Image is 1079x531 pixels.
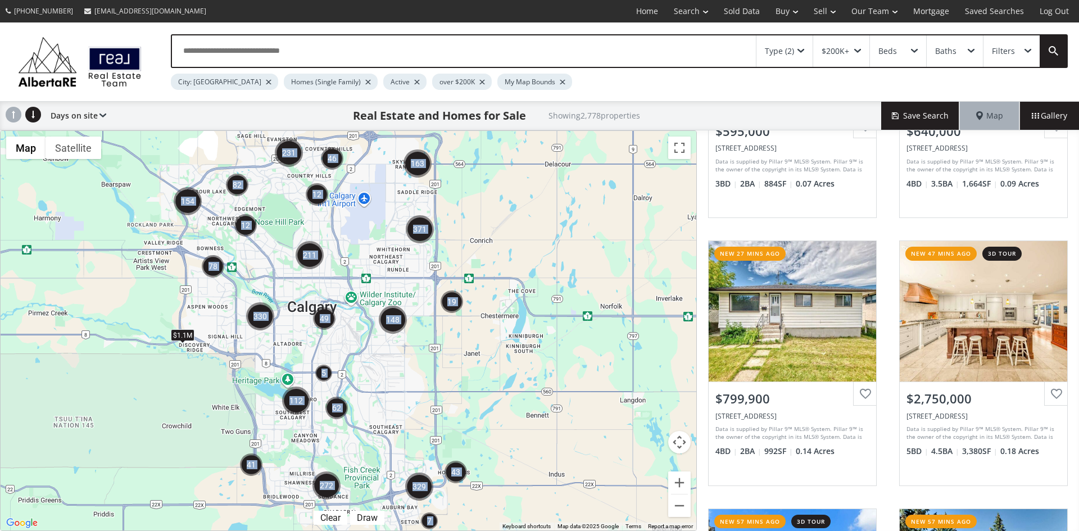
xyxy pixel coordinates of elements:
[314,512,347,523] div: Click to clear.
[878,47,897,55] div: Beds
[668,494,691,517] button: Zoom out
[240,453,262,476] div: 41
[350,512,384,523] div: Click to draw.
[765,47,794,55] div: Type (2)
[648,523,693,529] a: Report a map error
[353,108,526,124] h1: Real Estate and Homes for Sale
[234,214,257,237] div: 12
[888,229,1079,497] a: new 47 mins ago3d tour$2,750,000[STREET_ADDRESS]Data is supplied by Pillar 9™ MLS® System. Pillar...
[1032,110,1067,121] span: Gallery
[796,446,835,457] span: 0.14 Acres
[715,157,867,174] div: Data is supplied by Pillar 9™ MLS® System. Pillar 9™ is the owner of the copyright in its MLS® Sy...
[406,215,434,243] div: 371
[318,512,343,523] div: Clear
[315,365,332,382] div: 5
[764,178,793,189] span: 884 SF
[668,137,691,159] button: Toggle fullscreen view
[764,446,793,457] span: 992 SF
[226,174,248,196] div: 82
[1019,102,1079,130] div: Gallery
[906,178,928,189] span: 4 BD
[94,6,206,16] span: [EMAIL_ADDRESS][DOMAIN_NAME]
[46,137,101,159] button: Show satellite imagery
[379,306,407,334] div: 148
[432,74,492,90] div: over $200K
[740,178,761,189] span: 2 BA
[906,411,1060,421] div: 2716 Carleton Street SW, Calgary, AB T2T 3K9
[881,102,960,130] button: Save Search
[715,143,869,153] div: 102 Sunbank Way SE, Calgary, AB t2x2b8
[405,473,433,501] div: 329
[354,512,380,523] div: Draw
[1000,446,1039,457] span: 0.18 Acres
[3,516,40,530] img: Google
[906,446,928,457] span: 5 BD
[313,307,336,330] div: 49
[404,149,432,178] div: 163
[931,178,959,189] span: 3.5 BA
[312,471,341,500] div: 272
[625,523,641,529] a: Terms
[715,411,869,421] div: 2809 38 Street SW, Calgary, AB T3E 3G1
[202,255,224,278] div: 78
[79,1,212,21] a: [EMAIL_ADDRESS][DOMAIN_NAME]
[668,471,691,494] button: Zoom in
[284,74,378,90] div: Homes (Single Family)
[931,446,959,457] span: 4.5 BA
[960,102,1019,130] div: Map
[715,390,869,407] div: $799,900
[697,229,888,497] a: new 27 mins ago$799,900[STREET_ADDRESS]Data is supplied by Pillar 9™ MLS® System. Pillar 9™ is th...
[246,302,274,330] div: 330
[906,390,1060,407] div: $2,750,000
[421,512,438,529] div: 7
[906,157,1058,174] div: Data is supplied by Pillar 9™ MLS® System. Pillar 9™ is the owner of the copyright in its MLS® Sy...
[497,74,572,90] div: My Map Bounds
[715,425,867,442] div: Data is supplied by Pillar 9™ MLS® System. Pillar 9™ is the owner of the copyright in its MLS® Sy...
[906,143,1060,153] div: 470 Elgin Way SE, Calgary, AB T2Z3Y6
[962,178,998,189] span: 1,664 SF
[383,74,427,90] div: Active
[548,111,640,120] h2: Showing 2,778 properties
[321,147,343,170] div: 46
[174,187,202,215] div: 154
[3,516,40,530] a: Open this area in Google Maps (opens a new window)
[906,122,1060,140] div: $640,000
[962,446,998,457] span: 3,380 SF
[1000,178,1039,189] span: 0.09 Acres
[906,425,1058,442] div: Data is supplied by Pillar 9™ MLS® System. Pillar 9™ is the owner of the copyright in its MLS® Sy...
[12,34,147,90] img: Logo
[296,241,324,269] div: 211
[445,461,467,483] div: 43
[45,102,106,130] div: Days on site
[976,110,1003,121] span: Map
[171,74,278,90] div: City: [GEOGRAPHIC_DATA]
[715,446,737,457] span: 4 BD
[992,47,1015,55] div: Filters
[6,137,46,159] button: Show street map
[822,47,849,55] div: $200K+
[282,387,310,415] div: 112
[325,397,348,419] div: 62
[441,291,463,313] div: 19
[306,183,328,206] div: 12
[796,178,835,189] span: 0.07 Acres
[14,6,73,16] span: [PHONE_NUMBER]
[715,178,737,189] span: 3 BD
[275,139,303,167] div: 231
[715,122,869,140] div: $595,000
[171,329,194,341] div: $1.1M
[557,523,619,529] span: Map data ©2025 Google
[740,446,761,457] span: 2 BA
[668,431,691,453] button: Map camera controls
[502,523,551,530] button: Keyboard shortcuts
[935,47,956,55] div: Baths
